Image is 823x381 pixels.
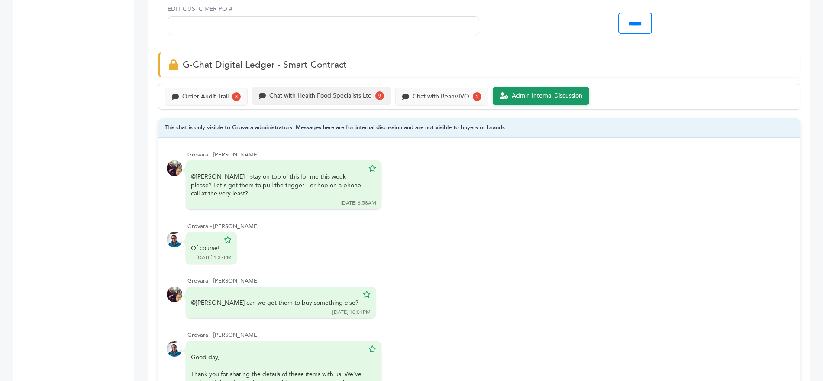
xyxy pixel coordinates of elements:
div: [DATE] 1:37PM [197,254,232,261]
label: EDIT CUSTOMER PO # [168,5,479,13]
div: Order Audit Trail [182,93,229,101]
div: This chat is only visible to Grovara administrators. Messages here are for internal discussion an... [158,118,800,138]
div: Grovara - [PERSON_NAME] [187,151,792,159]
div: [DATE] 10:01PM [332,309,371,316]
span: G-Chat Digital Ledger - Smart Contract [183,59,347,71]
div: Grovara - [PERSON_NAME] [187,277,792,285]
div: Grovara - [PERSON_NAME] [187,222,792,230]
div: Chat with Health Food Specialists Ltd [269,92,372,100]
div: 8 [232,92,241,101]
div: Chat with BeanVIVO [413,93,469,101]
div: @[PERSON_NAME] can we get them to buy something else? [191,299,358,307]
div: Admin Internal Discussion [512,92,582,100]
div: [DATE] 6:58AM [341,199,376,207]
div: 2 [473,92,481,101]
div: @[PERSON_NAME] - stay on top of this for me this week please? Let's get them to pull the trigger ... [191,173,364,198]
div: 9 [375,91,384,100]
div: Grovara - [PERSON_NAME] [187,331,792,339]
div: Of course! [191,244,219,253]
